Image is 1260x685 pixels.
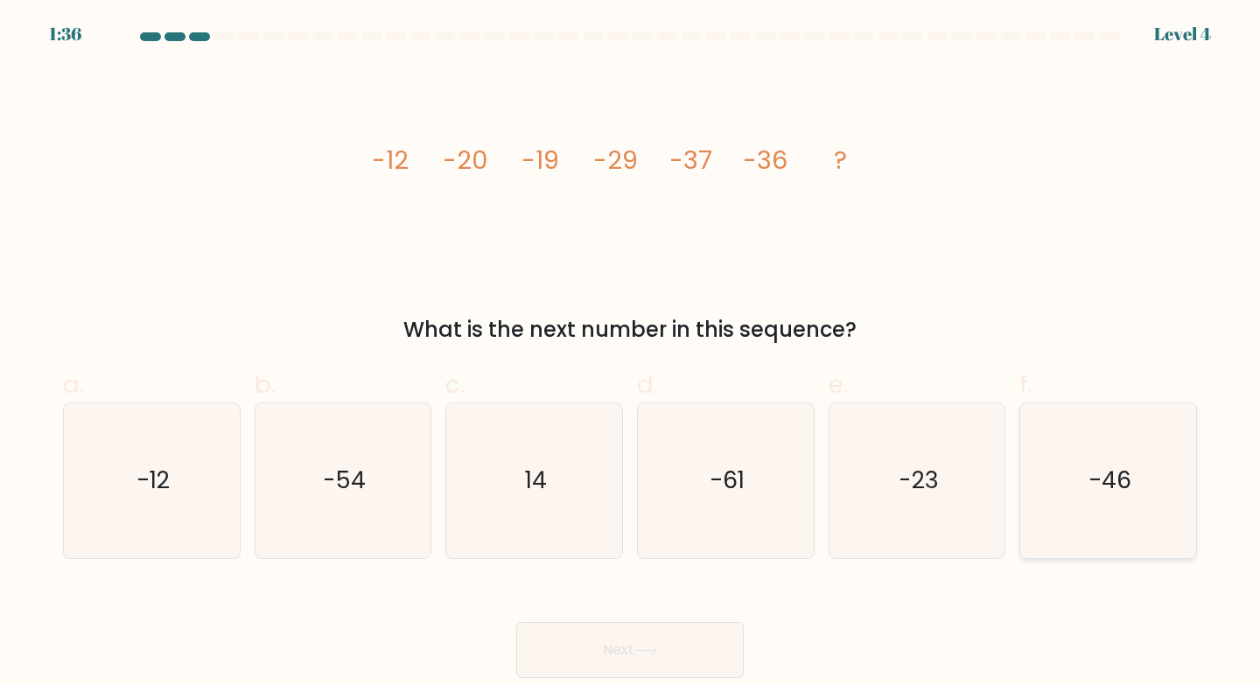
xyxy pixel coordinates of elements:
[521,143,559,178] tspan: -19
[372,143,409,178] tspan: -12
[834,143,847,178] tspan: ?
[593,143,638,178] tspan: -29
[443,143,487,178] tspan: -20
[323,464,366,496] text: -54
[255,367,276,402] span: b.
[669,143,712,178] tspan: -37
[1154,21,1211,47] div: Level 4
[743,143,787,178] tspan: -36
[899,464,939,496] text: -23
[73,314,1186,346] div: What is the next number in this sequence?
[516,622,744,678] button: Next
[1019,367,1032,402] span: f.
[49,21,81,47] div: 1:36
[829,367,848,402] span: e.
[710,464,745,496] text: -61
[637,367,658,402] span: d.
[525,464,547,496] text: 14
[445,367,465,402] span: c.
[136,464,170,496] text: -12
[63,367,84,402] span: a.
[1088,464,1131,496] text: -46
